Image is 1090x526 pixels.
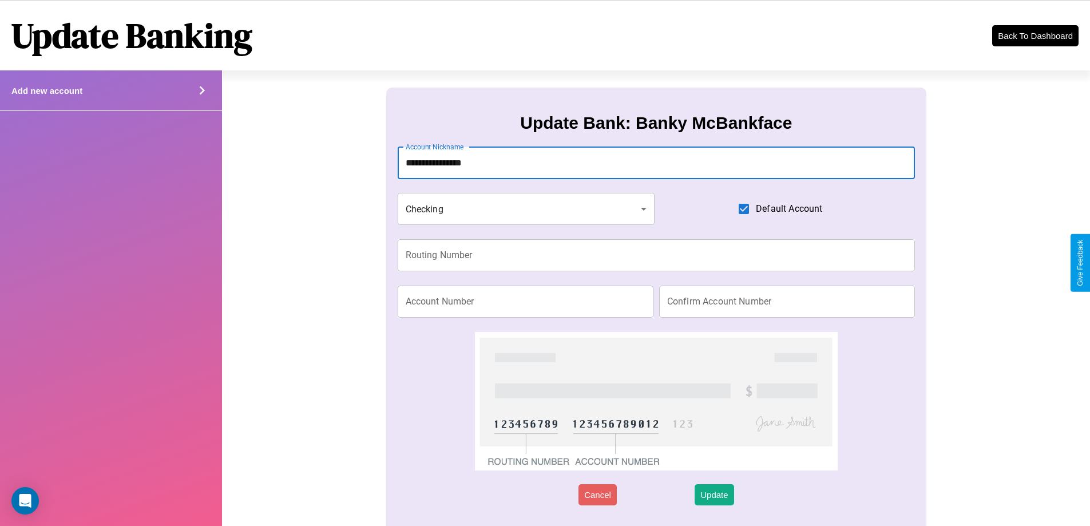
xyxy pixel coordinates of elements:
button: Cancel [578,484,617,505]
button: Update [695,484,734,505]
h4: Add new account [11,86,82,96]
div: Give Feedback [1076,240,1084,286]
span: Default Account [756,202,822,216]
div: Open Intercom Messenger [11,487,39,515]
label: Account Nickname [406,142,464,152]
div: Checking [398,193,655,225]
h3: Update Bank: Banky McBankface [520,113,792,133]
h1: Update Banking [11,12,252,59]
button: Back To Dashboard [992,25,1079,46]
img: check [475,332,837,470]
